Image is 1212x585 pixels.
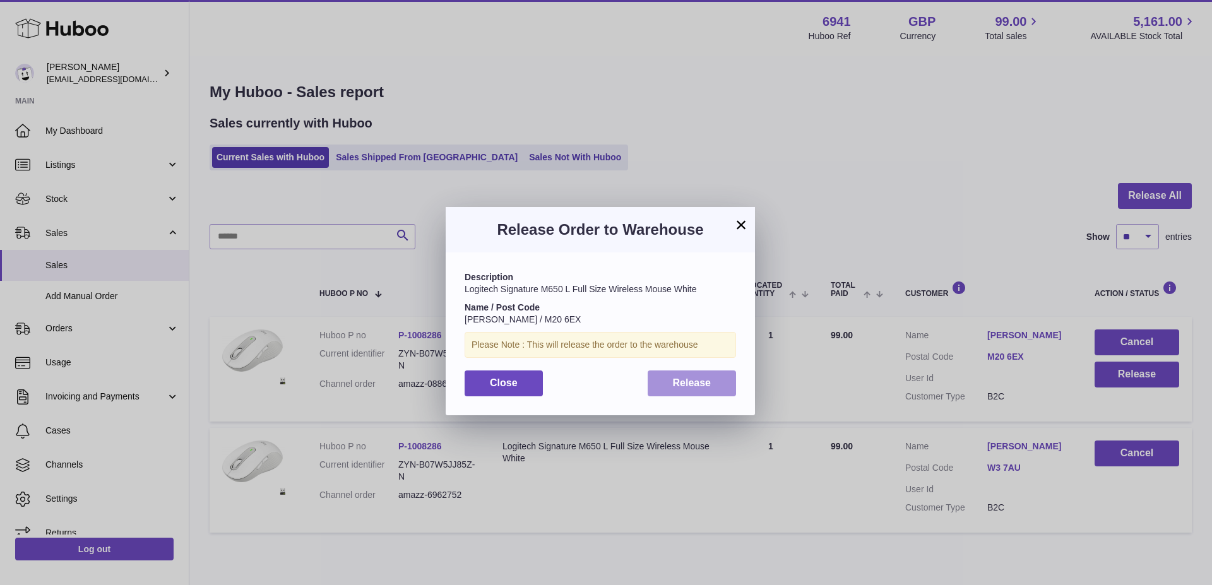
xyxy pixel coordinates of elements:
strong: Description [465,272,513,282]
div: Please Note : This will release the order to the warehouse [465,332,736,358]
span: Close [490,377,518,388]
strong: Name / Post Code [465,302,540,312]
span: Release [673,377,711,388]
span: [PERSON_NAME] / M20 6EX [465,314,581,324]
span: Logitech Signature M650 L Full Size Wireless Mouse White [465,284,697,294]
button: Release [648,370,737,396]
h3: Release Order to Warehouse [465,220,736,240]
button: Close [465,370,543,396]
button: × [734,217,749,232]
